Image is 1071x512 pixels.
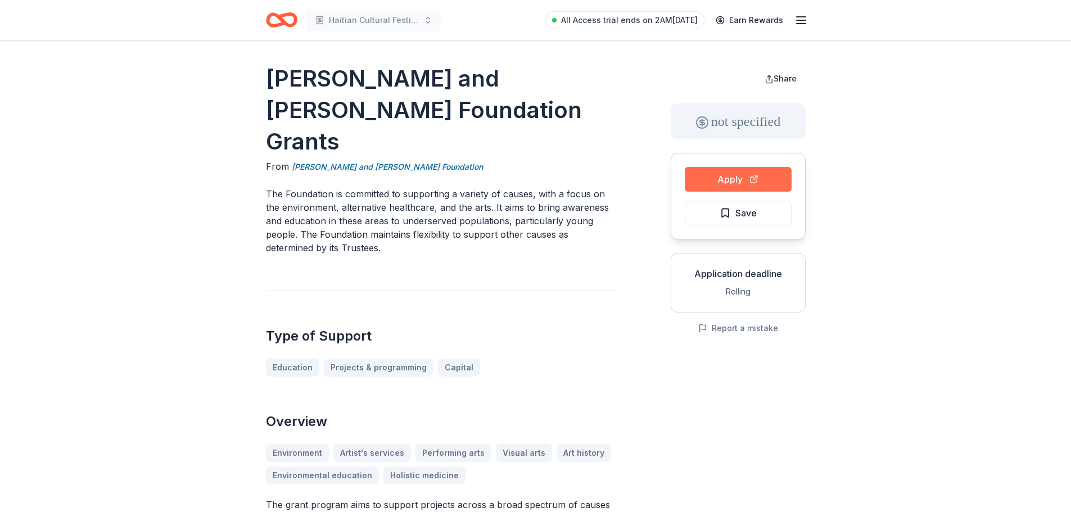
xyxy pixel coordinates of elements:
[329,13,419,27] span: Haitian Cultural Festival
[545,11,704,29] a: All Access trial ends on 2AM[DATE]
[774,74,797,83] span: Share
[735,206,757,220] span: Save
[685,167,792,192] button: Apply
[680,267,796,280] div: Application deadline
[306,9,441,31] button: Haitian Cultural Festival
[685,201,792,225] button: Save
[671,103,806,139] div: not specified
[292,160,483,174] a: [PERSON_NAME] and [PERSON_NAME] Foundation
[438,359,480,377] a: Capital
[266,187,617,255] p: The Foundation is committed to supporting a variety of causes, with a focus on the environment, a...
[561,13,698,27] span: All Access trial ends on 2AM[DATE]
[709,10,790,30] a: Earn Rewards
[324,359,433,377] a: Projects & programming
[698,321,778,335] button: Report a mistake
[756,67,806,90] button: Share
[266,327,617,345] h2: Type of Support
[266,63,617,157] h1: [PERSON_NAME] and [PERSON_NAME] Foundation Grants
[680,285,796,298] div: Rolling
[266,413,617,431] h2: Overview
[266,359,319,377] a: Education
[266,7,297,33] a: Home
[266,160,617,174] div: From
